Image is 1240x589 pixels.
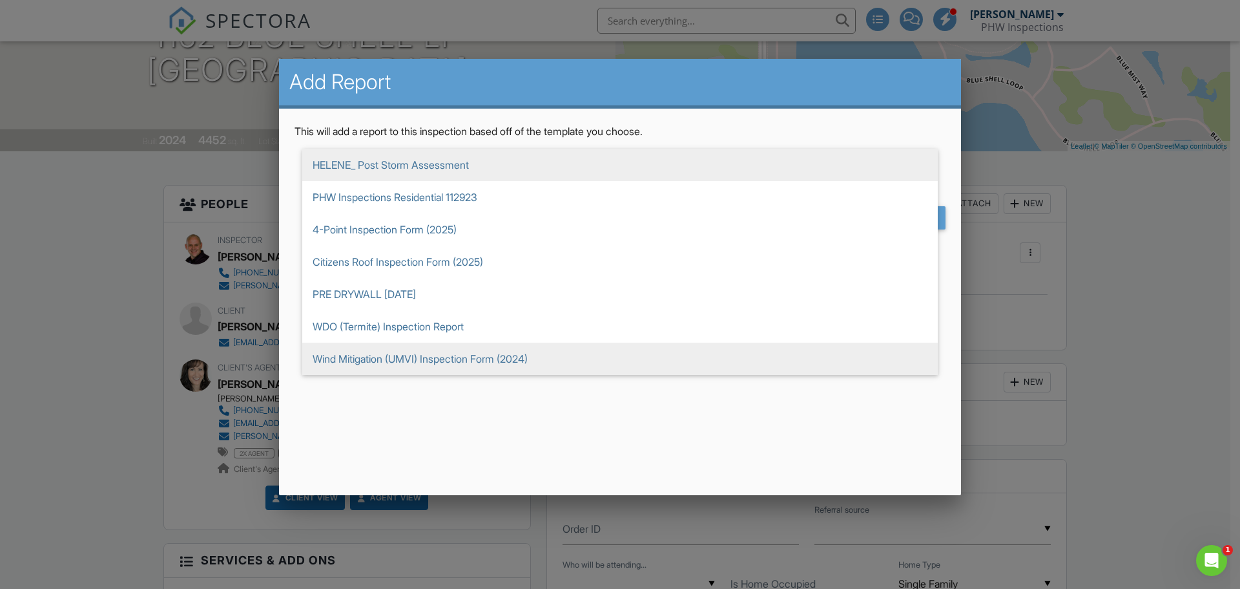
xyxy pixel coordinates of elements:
[302,213,938,246] span: 4-Point Inspection Form (2025)
[289,69,951,95] h2: Add Report
[302,181,938,213] span: PHW Inspections Residential 112923
[302,278,938,310] span: PRE DRYWALL [DATE]
[294,124,945,138] p: This will add a report to this inspection based off of the template you choose.
[302,246,938,278] span: Citizens Roof Inspection Form (2025)
[1196,545,1227,576] iframe: Intercom live chat
[302,149,938,181] span: HELENE_ Post Storm Assessment
[1223,545,1233,555] span: 1
[302,343,938,375] span: Wind Mitigation (UMVI) Inspection Form (2024)
[302,310,938,343] span: WDO (Termite) Inspection Report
